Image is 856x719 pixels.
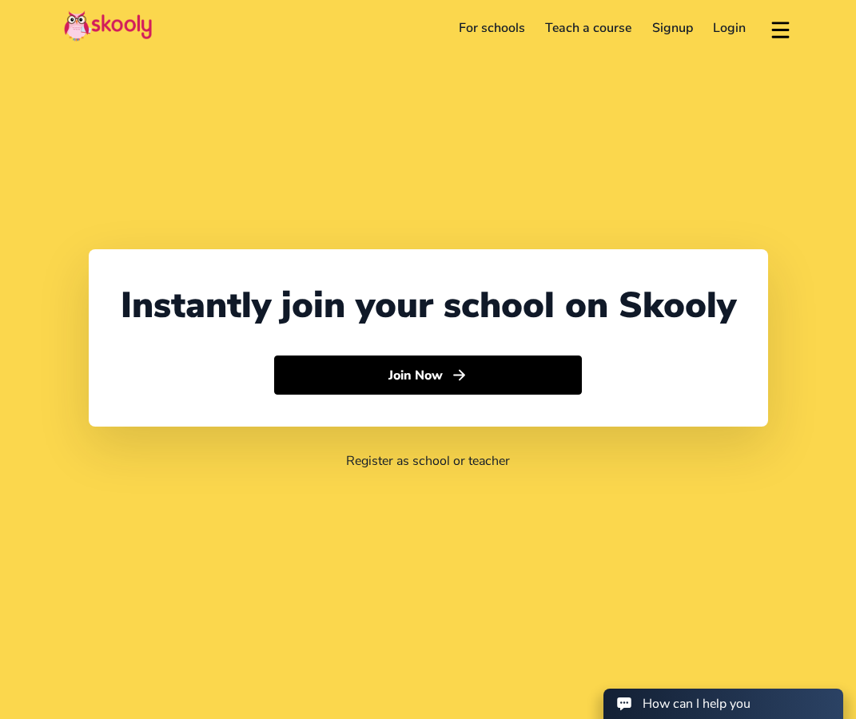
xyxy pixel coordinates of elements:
[346,452,510,470] a: Register as school or teacher
[535,15,642,41] a: Teach a course
[64,10,152,42] img: Skooly
[703,15,757,41] a: Login
[769,15,792,42] button: menu outline
[448,15,535,41] a: For schools
[274,356,582,395] button: Join Nowarrow forward outline
[642,15,703,41] a: Signup
[121,281,736,330] div: Instantly join your school on Skooly
[451,367,468,383] ion-icon: arrow forward outline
